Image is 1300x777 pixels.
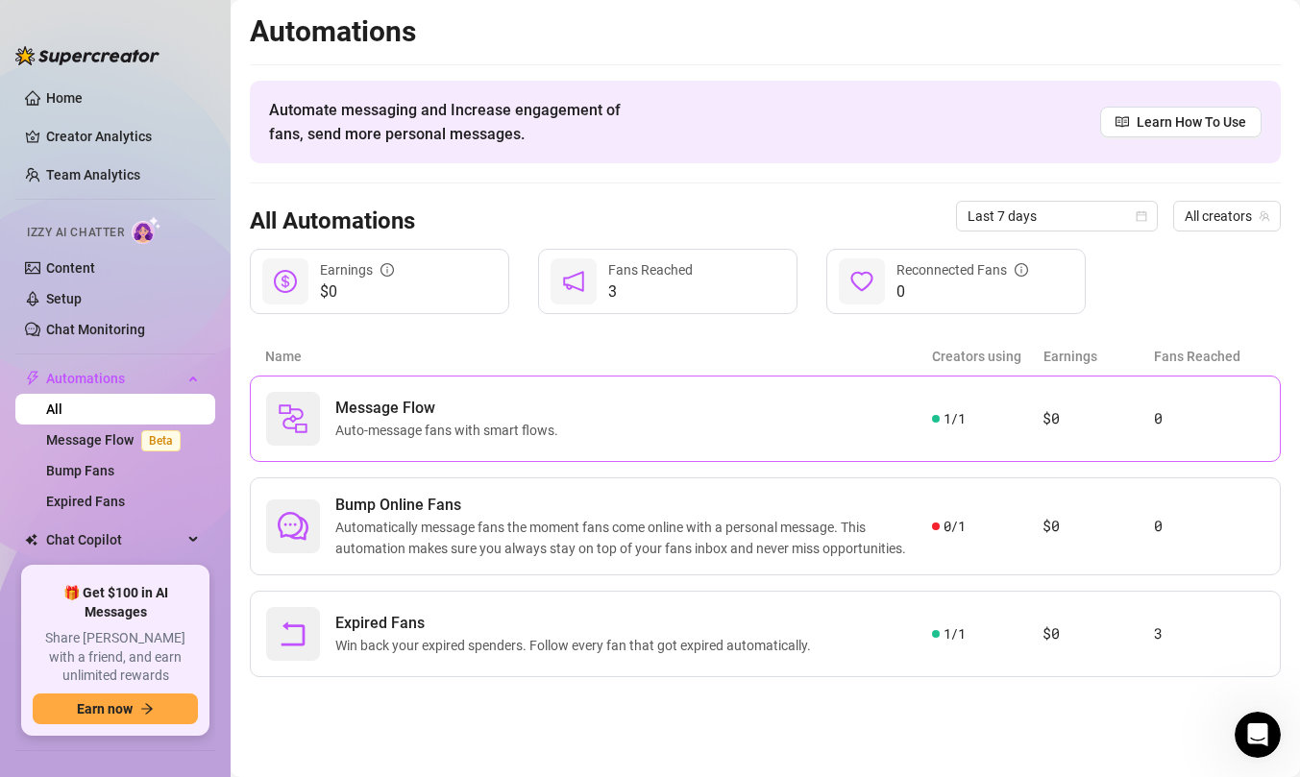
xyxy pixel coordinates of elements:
article: Fans Reached [1154,346,1265,367]
img: Chat Copilot [25,533,37,546]
button: Send a message… [330,621,360,652]
article: Name [265,346,932,367]
a: Content [46,260,95,276]
div: Giselle says… [15,209,369,323]
span: Automations [46,363,183,394]
button: Earn nowarrow-right [33,693,198,724]
span: $0 [320,280,394,304]
a: Message FlowBeta [46,432,188,448]
iframe: Intercom live chat [1235,712,1281,758]
img: Profile image for Ella [55,11,86,41]
span: notification [562,270,585,293]
a: Setup [46,291,82,306]
button: go back [12,8,49,44]
span: 0 / 1 [944,516,966,537]
a: All [46,401,62,417]
textarea: Message… [16,589,368,621]
span: 🎁 Get $100 in AI Messages [33,584,198,621]
span: Earn now [77,701,133,716]
a: Chat Monitoring [46,322,145,337]
span: Win back your expired spenders. Follow every fan that got expired automatically. [335,635,819,656]
span: Automatically message fans the moment fans come online with a personal message. This automation m... [335,517,932,559]
span: rollback [278,619,308,649]
div: I see—thanks for pointing that out. Could you please share the user IDs of those two fans so I ca... [15,209,315,307]
span: Auto-message fans with smart flows. [335,420,566,441]
span: Izzy AI Chatter [27,224,124,242]
a: Creator Analytics [46,121,200,152]
span: 0 [896,280,1028,304]
span: Expired Fans [335,612,819,635]
div: Reconnected Fans [896,259,1028,280]
div: [DATE] [15,556,369,582]
span: Message Flow [335,397,566,420]
div: another platform had something like {displayname|name} [69,480,369,541]
div: Lil says… [15,70,369,183]
span: read [1116,115,1129,129]
article: Earnings [1043,346,1155,367]
img: logo-BBDzfeDw.svg [15,46,159,65]
div: Here's two examples. one user has a full name "[PERSON_NAME]" and the other has characters in his... [69,70,369,168]
span: heart [850,270,873,293]
h3: All Automations [250,206,415,237]
span: All creators [1185,202,1269,231]
div: another platform had something like {displayname|name} [85,492,354,529]
span: calendar [1136,210,1147,222]
div: Lil says… [15,324,369,480]
div: Here's two examples. one user has a full name "[PERSON_NAME]" and the other has characters in his... [85,82,354,157]
img: AI Chatter [132,216,161,244]
div: Ella says… [15,582,369,741]
h2: Automations [250,13,1281,50]
span: 1 / 1 [944,408,966,429]
span: Bump Online Fans [335,494,932,517]
div: It's doing it for all fans. I've changed the automated message to not include names temporarily s... [85,335,354,467]
div: Close [337,8,372,42]
article: 0 [1154,407,1264,430]
span: 1 / 1 [944,623,966,644]
button: Emoji picker [30,629,45,644]
article: $0 [1042,515,1153,538]
span: Fans Reached [608,262,693,278]
article: 0 [1154,515,1264,538]
span: arrow-right [140,702,154,716]
span: 3 [608,280,693,304]
div: Earnings [320,259,394,280]
button: Gif picker [61,629,76,644]
a: Expired Fans [46,494,125,509]
span: Chat Copilot [46,524,183,555]
span: Last 7 days [968,202,1146,231]
h1: [PERSON_NAME] [93,18,218,33]
div: I forwarded this information to our team and will get back to you as soon as I have an update. Fo... [15,582,315,699]
a: Bump Fans [46,463,114,478]
span: Automate messaging and Increase engagement of fans, send more personal messages. [269,98,639,146]
a: Team Analytics [46,167,140,182]
a: Learn How To Use [1100,107,1262,137]
button: Start recording [122,629,137,644]
span: Learn How To Use [1137,111,1246,133]
div: Lil says… [15,480,369,556]
a: Home [46,90,83,106]
article: Creators using [932,346,1043,367]
article: $0 [1042,407,1153,430]
article: 3 [1154,622,1264,645]
span: Share [PERSON_NAME] with a friend, and earn unlimited rewards [33,629,198,686]
span: Beta [141,430,181,451]
button: Home [301,8,337,44]
span: comment [278,511,308,542]
span: dollar [274,270,297,293]
button: Upload attachment [91,629,107,644]
span: info-circle [380,263,394,277]
span: thunderbolt [25,371,40,386]
div: I see—thanks for pointing that out. Could you please share the user IDs of those two fans so I ca... [31,221,300,296]
img: svg%3e [278,403,308,434]
div: [DATE] [15,183,369,209]
div: It's doing it for all fans. I've changed the automated message to not include names temporarily s... [69,324,369,478]
article: $0 [1042,622,1153,645]
span: info-circle [1015,263,1028,277]
span: team [1259,210,1270,222]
